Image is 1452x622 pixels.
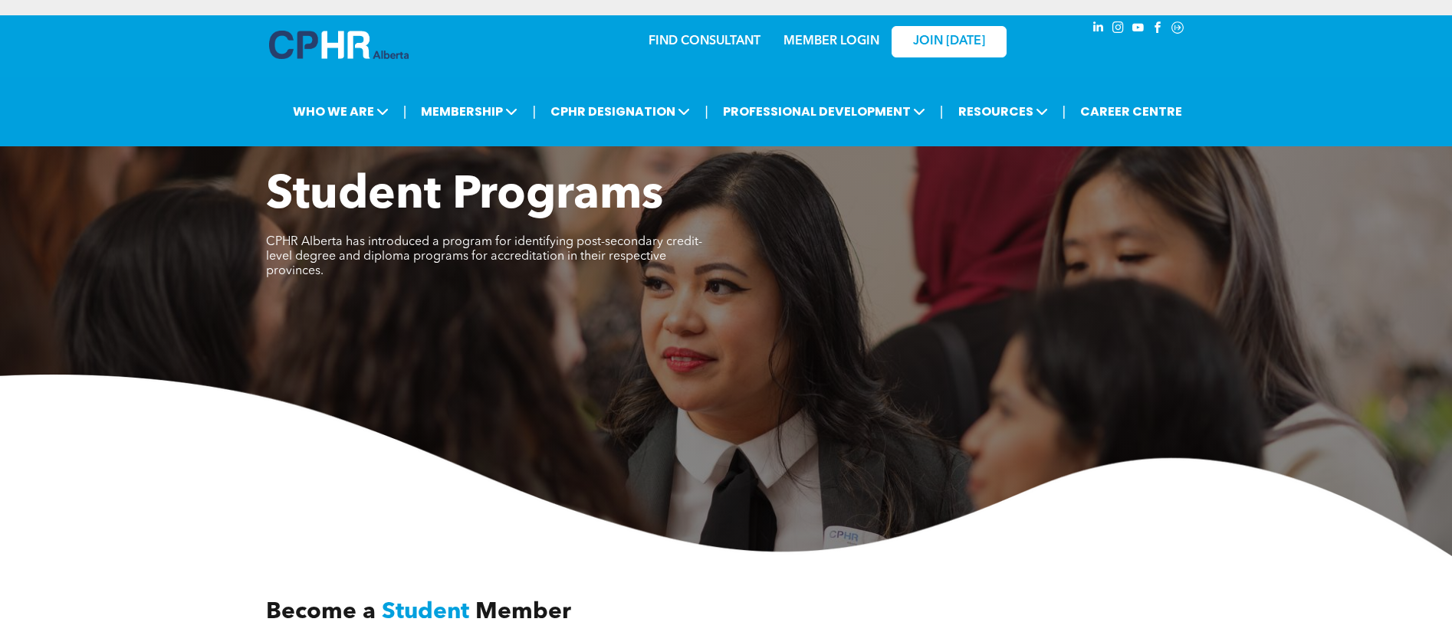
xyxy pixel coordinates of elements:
[1149,19,1166,40] a: facebook
[532,96,536,127] li: |
[1076,97,1187,126] a: CAREER CENTRE
[892,26,1007,57] a: JOIN [DATE]
[546,97,695,126] span: CPHR DESIGNATION
[416,97,522,126] span: MEMBERSHIP
[288,97,393,126] span: WHO WE ARE
[266,236,702,277] span: CPHR Alberta has introduced a program for identifying post-secondary credit-level degree and dipl...
[718,97,930,126] span: PROFESSIONAL DEVELOPMENT
[954,97,1053,126] span: RESOURCES
[1063,96,1066,127] li: |
[266,173,663,219] span: Student Programs
[1129,19,1146,40] a: youtube
[269,31,409,59] img: A blue and white logo for cp alberta
[1089,19,1106,40] a: linkedin
[649,35,760,47] a: FIND CONSULTANT
[705,96,708,127] li: |
[913,34,985,49] span: JOIN [DATE]
[1109,19,1126,40] a: instagram
[783,35,879,47] a: MEMBER LOGIN
[940,96,944,127] li: |
[1169,19,1186,40] a: Social network
[403,96,407,127] li: |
